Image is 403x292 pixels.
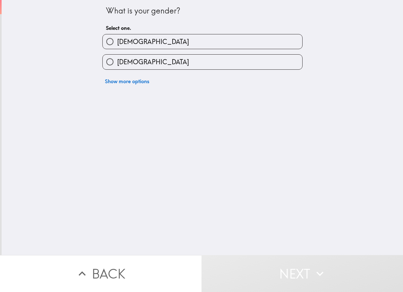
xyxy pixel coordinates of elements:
[201,255,403,292] button: Next
[117,37,189,46] span: [DEMOGRAPHIC_DATA]
[103,34,302,49] button: [DEMOGRAPHIC_DATA]
[117,58,189,66] span: [DEMOGRAPHIC_DATA]
[103,55,302,69] button: [DEMOGRAPHIC_DATA]
[102,75,152,88] button: Show more options
[106,24,299,31] h6: Select one.
[106,5,299,16] div: What is your gender?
